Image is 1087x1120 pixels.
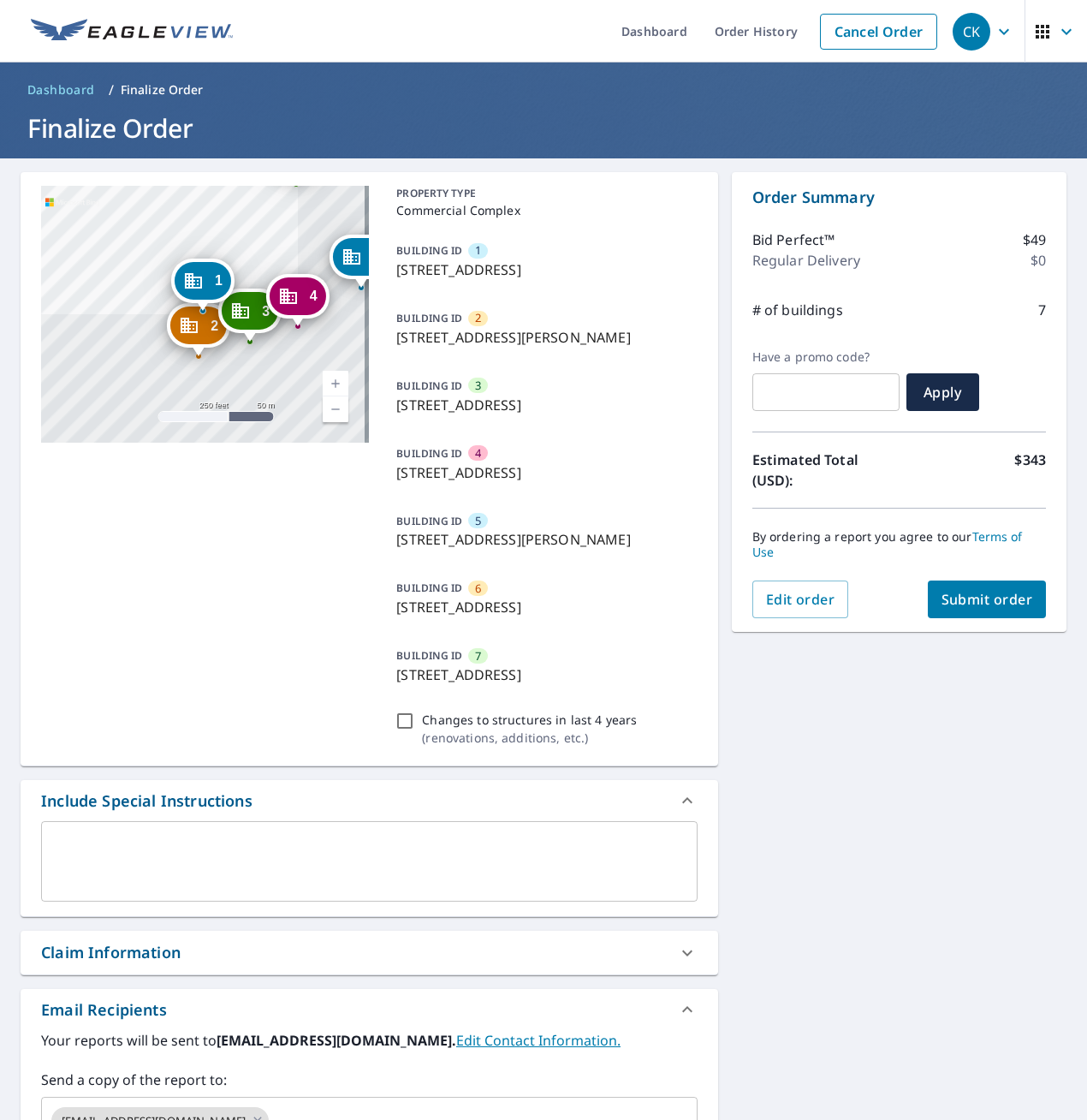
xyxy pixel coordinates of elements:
[752,250,860,271] p: Regular Delivery
[1031,250,1046,271] p: $0
[31,19,233,45] img: EV Logo
[752,529,1046,560] p: By ordering a report you agree to our
[121,81,204,98] p: Finalize Order
[396,514,462,528] p: BUILDING ID
[41,941,181,964] div: Claim Information
[266,274,330,327] div: Dropped pin, building 4, Commercial property, 1018 Foxchase Dr San Jose, CA 95123
[396,581,462,595] p: BUILDING ID
[396,243,462,258] p: BUILDING ID
[752,581,849,618] button: Edit order
[41,1069,698,1090] label: Send a copy of the report to:
[752,300,843,320] p: # of buildings
[752,450,900,491] p: Estimated Total (USD):
[475,445,481,462] span: 4
[21,780,718,821] div: Include Special Instructions
[475,242,481,259] span: 1
[906,373,979,411] button: Apply
[21,931,718,974] div: Claim Information
[218,289,282,342] div: Dropped pin, building 3, Commercial property, 1082 New St San Jose, CA 95123
[323,371,348,396] a: Current Level 17, Zoom In
[396,664,690,685] p: [STREET_ADDRESS]
[475,378,481,394] span: 3
[21,76,102,104] a: Dashboard
[941,590,1033,609] span: Submit order
[820,14,937,50] a: Cancel Order
[475,581,481,597] span: 6
[21,989,718,1030] div: Email Recipients
[1014,450,1046,491] p: $343
[752,229,835,250] p: Bid Perfect™
[1023,229,1046,250] p: $49
[167,303,230,356] div: Dropped pin, building 2, Commercial property, 1063 Blossom Hill Rd San Jose, CA 95123
[422,711,637,729] p: Changes to structures in last 4 years
[396,327,690,348] p: [STREET_ADDRESS][PERSON_NAME]
[475,513,481,529] span: 5
[752,528,1023,560] a: Terms of Use
[396,529,690,550] p: [STREET_ADDRESS][PERSON_NAME]
[41,998,167,1022] div: Email Recipients
[396,446,462,461] p: BUILDING ID
[171,259,235,312] div: Dropped pin, building 1, Commercial property, 1096 New St San Jose, CA 95123
[752,186,1046,209] p: Order Summary
[310,289,318,302] span: 4
[396,311,462,325] p: BUILDING ID
[475,310,481,326] span: 2
[752,349,900,365] label: Have a promo code?
[323,396,348,422] a: Current Level 17, Zoom Out
[396,648,462,663] p: BUILDING ID
[920,383,965,402] span: Apply
[396,597,690,617] p: [STREET_ADDRESS]
[262,305,270,318] span: 3
[953,13,990,51] div: CK
[109,80,114,100] li: /
[1038,300,1046,320] p: 7
[396,201,690,219] p: Commercial Complex
[41,1030,698,1051] label: Your reports will be sent to
[215,274,223,287] span: 1
[422,729,637,747] p: ( renovations, additions, etc. )
[330,235,393,288] div: Dropped pin, building 5, Commercial property, 5527 Sanchez Dr San Jose, CA 95123
[41,789,252,813] div: Include Special Instructions
[21,76,1066,104] nav: breadcrumb
[396,186,690,201] p: PROPERTY TYPE
[396,378,462,393] p: BUILDING ID
[396,462,690,483] p: [STREET_ADDRESS]
[21,110,1066,146] h1: Finalize Order
[766,590,835,609] span: Edit order
[27,81,95,98] span: Dashboard
[217,1031,456,1050] b: [EMAIL_ADDRESS][DOMAIN_NAME].
[396,395,690,415] p: [STREET_ADDRESS]
[475,648,481,664] span: 7
[211,319,218,332] span: 2
[396,259,690,280] p: [STREET_ADDRESS]
[456,1031,621,1050] a: EditContactInfo
[928,581,1047,618] button: Submit order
